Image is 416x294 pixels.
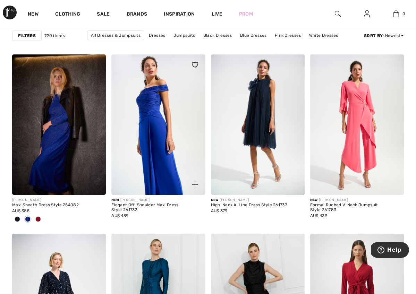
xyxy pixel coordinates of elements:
img: Formal Ruched V-Neck Jumpsuit Style 261783. Paradise coral [310,54,404,195]
div: Black [12,214,23,225]
a: 0 [382,10,410,18]
strong: Sort By [364,33,383,38]
a: Jumpsuits [170,31,199,40]
strong: Filters [18,33,36,39]
a: Pink Dresses [271,31,305,40]
span: AU$ 385 [12,208,29,213]
a: Black Dresses [200,31,236,40]
img: My Info [364,10,370,18]
div: [PERSON_NAME] [12,198,106,203]
img: Maxi Sheath Dress Style 254082. Black [12,54,106,195]
span: New [111,198,119,202]
div: Royal Sapphire 163 [23,214,33,225]
span: New [211,198,219,202]
div: High-Neck A-Line Dress Style 261737 [211,203,305,208]
span: AU$ 379 [211,208,228,213]
a: All Dresses & Jumpsuits [87,31,144,40]
div: : Newest [364,33,404,39]
a: Elegant Off-Shoulder Maxi Dress Style 261733. Royal Sapphire 163 [111,54,205,195]
span: AU$ 439 [310,213,327,218]
img: plus_v2.svg [192,181,198,188]
iframe: Opens a widget where you can find more information [371,242,409,259]
a: White Dresses [306,31,342,40]
span: 0 [402,11,405,17]
img: heart_black_full.svg [192,62,198,68]
a: Live [212,10,222,18]
a: Sale [97,11,110,18]
a: Clothing [55,11,80,18]
div: Deep cherry [33,214,43,225]
img: search the website [335,10,341,18]
a: Blue Dresses [237,31,270,40]
img: High-Neck A-Line Dress Style 261737. Midnight Blue [211,54,305,195]
div: [PERSON_NAME] [211,198,305,203]
a: [PERSON_NAME] Dresses [155,40,214,49]
img: My Bag [393,10,399,18]
a: Dresses [145,31,169,40]
div: Maxi Sheath Dress Style 254082 [12,203,106,208]
span: Inspiration [164,11,195,18]
a: Brands [127,11,147,18]
div: [PERSON_NAME] [310,198,404,203]
div: Elegant Off-Shoulder Maxi Dress Style 261733 [111,203,205,213]
span: 790 items [44,33,65,39]
a: New [28,11,39,18]
div: Formal Ruched V-Neck Jumpsuit Style 261783 [310,203,404,213]
a: Sign In [358,10,375,18]
span: AU$ 439 [111,213,128,218]
span: New [310,198,318,202]
div: [PERSON_NAME] [111,198,205,203]
a: Prom [239,10,253,18]
img: 1ère Avenue [3,6,17,19]
a: [PERSON_NAME] Dresses [215,40,274,49]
